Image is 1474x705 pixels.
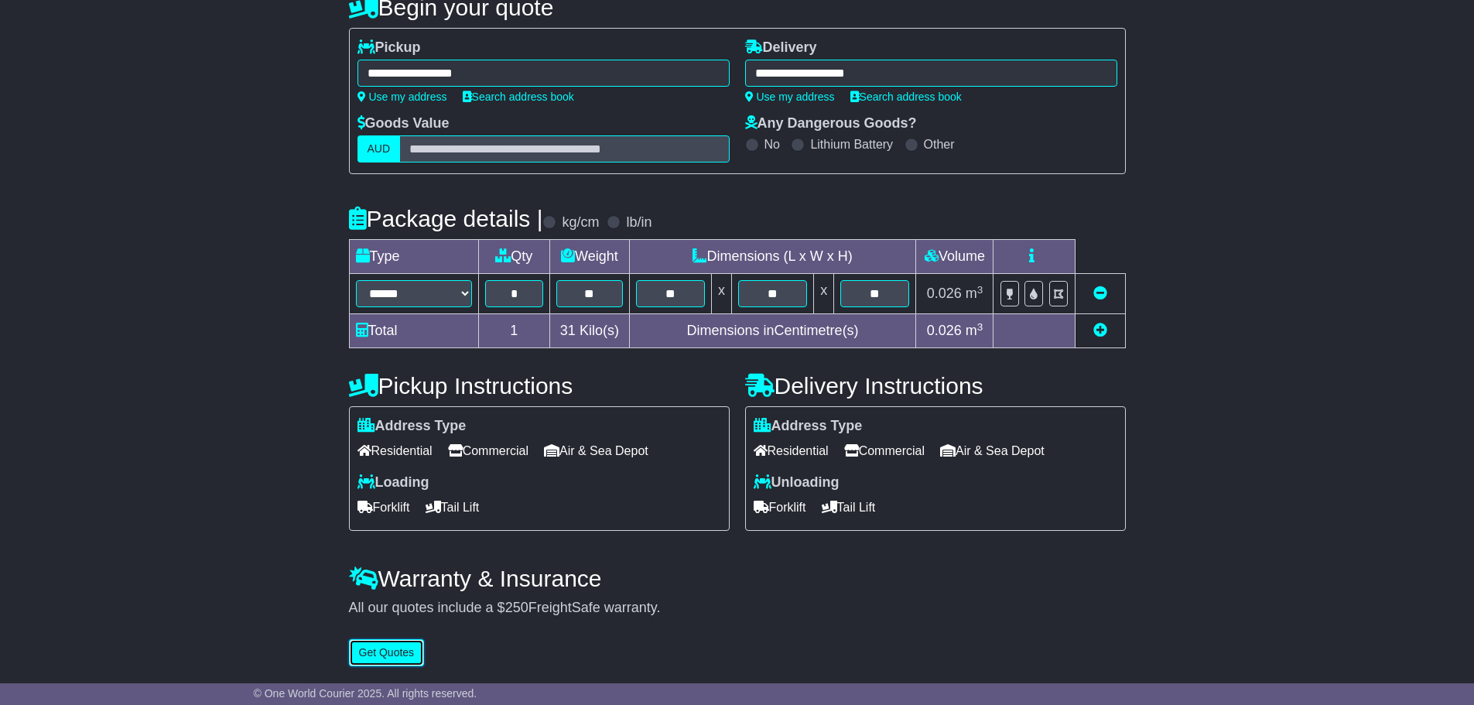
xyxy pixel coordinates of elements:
td: Qty [478,240,550,274]
label: Goods Value [357,115,450,132]
span: Tail Lift [426,495,480,519]
span: Commercial [448,439,528,463]
h4: Pickup Instructions [349,373,730,399]
button: Get Quotes [349,639,425,666]
td: Dimensions in Centimetre(s) [629,314,916,348]
span: Forklift [357,495,410,519]
a: Remove this item [1093,286,1107,301]
a: Search address book [463,91,574,103]
a: Add new item [1093,323,1107,338]
td: Total [349,314,478,348]
label: No [764,137,780,152]
a: Use my address [745,91,835,103]
label: AUD [357,135,401,163]
span: © One World Courier 2025. All rights reserved. [254,687,477,700]
td: Kilo(s) [550,314,630,348]
td: Volume [916,240,993,274]
span: m [966,323,983,338]
h4: Delivery Instructions [745,373,1126,399]
span: Air & Sea Depot [940,439,1045,463]
span: Residential [357,439,433,463]
label: kg/cm [562,214,599,231]
span: m [966,286,983,301]
td: Type [349,240,478,274]
a: Search address book [850,91,962,103]
td: Weight [550,240,630,274]
label: Lithium Battery [810,137,893,152]
span: Forklift [754,495,806,519]
div: All our quotes include a $ FreightSafe warranty. [349,600,1126,617]
a: Use my address [357,91,447,103]
span: 250 [505,600,528,615]
span: Tail Lift [822,495,876,519]
sup: 3 [977,284,983,296]
td: x [711,274,731,314]
label: Address Type [754,418,863,435]
label: Loading [357,474,429,491]
td: 1 [478,314,550,348]
h4: Warranty & Insurance [349,566,1126,591]
span: 0.026 [927,323,962,338]
span: 0.026 [927,286,962,301]
label: Unloading [754,474,840,491]
td: Dimensions (L x W x H) [629,240,916,274]
h4: Package details | [349,206,543,231]
span: Commercial [844,439,925,463]
label: Delivery [745,39,817,56]
sup: 3 [977,321,983,333]
td: x [814,274,834,314]
label: lb/in [626,214,652,231]
label: Other [924,137,955,152]
label: Any Dangerous Goods? [745,115,917,132]
label: Pickup [357,39,421,56]
span: Air & Sea Depot [544,439,648,463]
span: 31 [560,323,576,338]
span: Residential [754,439,829,463]
label: Address Type [357,418,467,435]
